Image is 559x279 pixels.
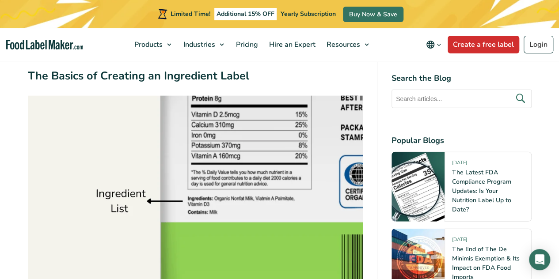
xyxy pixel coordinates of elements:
[420,36,448,53] button: Change language
[28,68,363,89] h2: The Basics of Creating an Ingredient Label
[264,28,319,61] a: Hire an Expert
[266,40,316,49] span: Hire an Expert
[129,28,176,61] a: Products
[132,40,164,49] span: Products
[529,249,550,270] div: Open Intercom Messenger
[181,40,216,49] span: Industries
[178,28,228,61] a: Industries
[214,8,277,20] span: Additional 15% OFF
[392,72,532,84] h4: Search the Blog
[343,7,403,22] a: Buy Now & Save
[452,236,467,246] span: [DATE]
[452,168,511,214] a: The Latest FDA Compliance Program Updates: Is Your Nutrition Label Up to Date?
[233,40,259,49] span: Pricing
[281,10,336,18] span: Yearly Subscription
[392,90,532,108] input: Search articles...
[324,40,361,49] span: Resources
[452,159,467,170] span: [DATE]
[524,36,553,53] a: Login
[231,28,262,61] a: Pricing
[321,28,373,61] a: Resources
[171,10,210,18] span: Limited Time!
[392,135,532,147] h4: Popular Blogs
[6,40,83,50] a: Food Label Maker homepage
[448,36,519,53] a: Create a free label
